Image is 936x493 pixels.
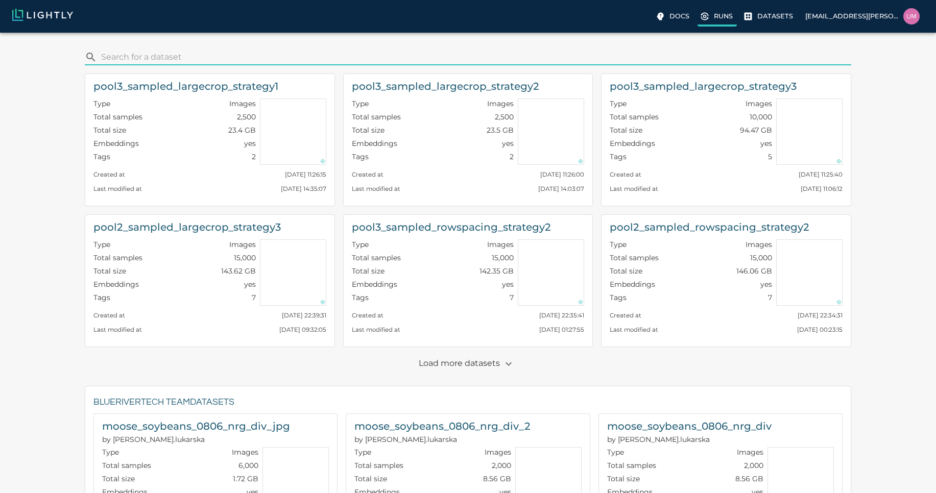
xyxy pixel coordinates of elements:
span: silvana.lukarska@bluerivertech.com (BlueRiverTech) [102,435,205,444]
small: [DATE] 11:25:40 [799,171,843,178]
p: Embeddings [352,138,397,149]
p: Total size [610,266,642,276]
small: Created at [93,171,125,178]
p: 146.06 GB [736,266,772,276]
p: Total samples [93,112,142,122]
h6: pool3_sampled_largecrop_strategy2 [352,78,539,94]
p: Type [607,447,624,457]
p: Total size [93,266,126,276]
p: Total size [354,474,387,484]
small: [DATE] 00:23:15 [797,326,843,333]
small: Last modified at [93,185,142,192]
p: Tags [352,152,369,162]
small: [DATE] 11:26:15 [285,171,326,178]
small: Created at [93,312,125,319]
p: Images [229,98,256,109]
p: Type [93,239,110,250]
p: 8.56 GB [735,474,763,484]
p: 15,000 [234,253,256,263]
small: [DATE] 22:39:31 [282,312,326,319]
p: Type [352,98,369,109]
small: [DATE] 11:26:00 [540,171,584,178]
small: Last modified at [610,326,658,333]
a: pool3_sampled_rowspacing_strategy2TypeImagesTotal samples15,000Total size142.35 GBEmbeddingsyesTa... [343,214,593,347]
h6: BlueRiverTech team Datasets [93,395,843,410]
p: 2,500 [495,112,514,122]
p: Embeddings [93,279,139,289]
p: Total samples [102,460,151,471]
p: Docs [669,11,689,21]
p: Images [737,447,763,457]
small: [DATE] 11:06:12 [801,185,843,192]
p: Type [610,239,627,250]
p: Total size [610,125,642,135]
h6: moose_soybeans_0806_nrg_div [607,418,772,434]
p: Tags [93,292,110,303]
p: Total samples [354,460,403,471]
img: uma.govindarajan@bluerivertech.com [903,8,920,24]
a: pool2_sampled_rowspacing_strategy2TypeImagesTotal samples15,000Total size146.06 GBEmbeddingsyesTa... [601,214,851,347]
small: Last modified at [352,326,400,333]
h6: pool3_sampled_largecrop_strategy1 [93,78,278,94]
p: 2,500 [237,112,256,122]
p: yes [760,138,772,149]
p: yes [244,138,256,149]
p: 2 [510,152,514,162]
p: Tags [352,292,369,303]
p: Total samples [352,253,401,263]
label: Datasets [741,8,797,24]
p: 23.4 GB [228,125,256,135]
p: Type [352,239,369,250]
p: Total size [607,474,640,484]
h6: moose_soybeans_0806_nrg_div_2 [354,418,530,434]
small: [DATE] 01:27:55 [539,326,584,333]
label: Docs [653,8,693,24]
p: Total size [352,266,385,276]
p: Type [610,98,627,109]
small: [DATE] 09:32:05 [279,326,326,333]
p: Runs [714,11,733,21]
p: yes [244,279,256,289]
p: 142.35 GB [479,266,514,276]
p: 7 [768,292,772,303]
p: 143.62 GB [221,266,256,276]
p: 2,000 [492,460,511,471]
p: 7 [510,292,514,303]
h6: pool3_sampled_largecrop_strategy3 [610,78,797,94]
label: [EMAIL_ADDRESS][PERSON_NAME][DOMAIN_NAME]uma.govindarajan@bluerivertech.com [801,5,924,28]
p: 6,000 [238,460,258,471]
p: Type [93,98,110,109]
a: pool2_sampled_largecrop_strategy3TypeImagesTotal samples15,000Total size143.62 GBEmbeddingsyesTag... [85,214,335,347]
p: Embeddings [610,138,655,149]
p: 15,000 [492,253,514,263]
p: Tags [610,152,627,162]
p: Embeddings [352,279,397,289]
p: Datasets [757,11,793,21]
small: [DATE] 14:03:07 [538,185,584,192]
p: Total size [352,125,385,135]
p: Total samples [93,253,142,263]
small: Last modified at [93,326,142,333]
p: 10,000 [750,112,772,122]
p: 15,000 [750,253,772,263]
p: yes [502,279,514,289]
p: Images [487,98,514,109]
p: 5 [768,152,772,162]
p: Total size [102,474,135,484]
small: [DATE] 14:35:07 [281,185,326,192]
p: Images [746,239,772,250]
p: Total samples [607,460,656,471]
p: 7 [252,292,256,303]
p: [EMAIL_ADDRESS][PERSON_NAME][DOMAIN_NAME] [805,11,899,21]
p: yes [760,279,772,289]
small: [DATE] 22:35:41 [539,312,584,319]
p: Images [232,447,258,457]
h6: pool2_sampled_rowspacing_strategy2 [610,219,809,235]
a: pool3_sampled_largecrop_strategy1TypeImagesTotal samples2,500Total size23.4 GBEmbeddingsyesTags2C... [85,73,335,206]
input: search [101,49,847,65]
h6: moose_soybeans_0806_nrg_div_jpg [102,418,290,434]
p: Tags [610,292,627,303]
p: Total size [93,125,126,135]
